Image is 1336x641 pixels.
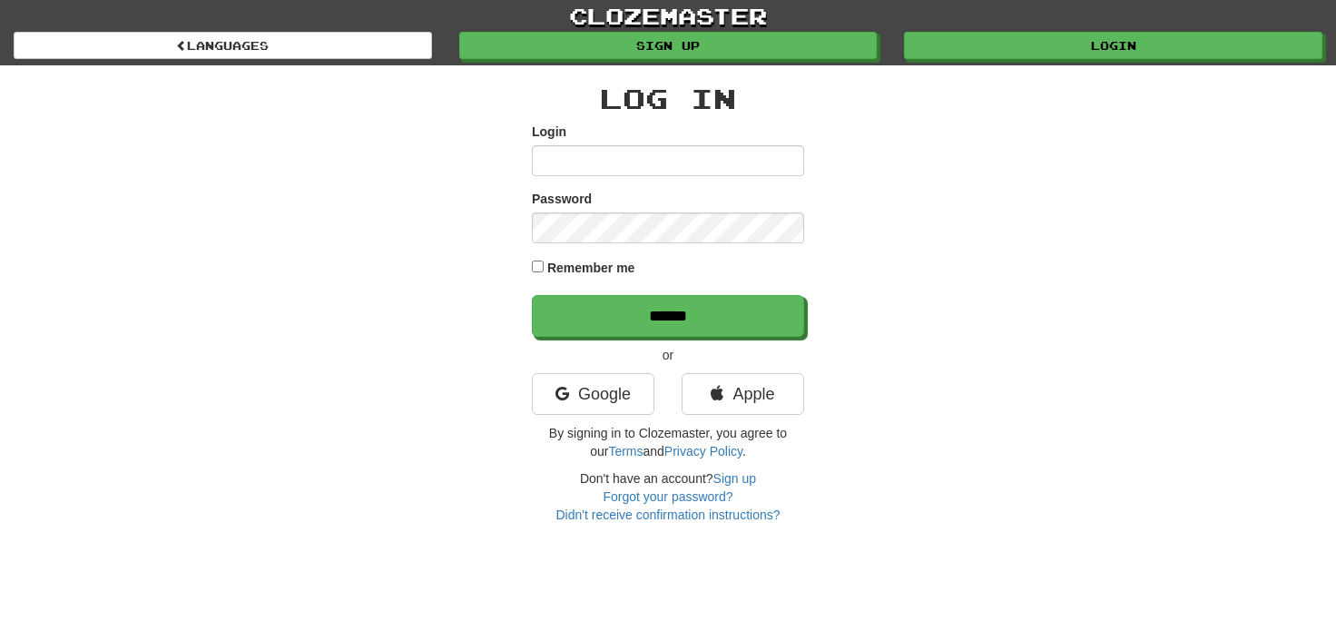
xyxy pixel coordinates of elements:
a: Sign up [459,32,878,59]
p: or [532,346,804,364]
label: Login [532,123,566,141]
a: Google [532,373,654,415]
a: Languages [14,32,432,59]
h2: Log In [532,84,804,113]
div: Don't have an account? [532,469,804,524]
a: Terms [608,444,643,459]
a: Privacy Policy [664,444,742,459]
a: Didn't receive confirmation instructions? [555,508,780,522]
a: Forgot your password? [603,489,732,504]
label: Password [532,190,592,208]
label: Remember me [547,259,635,277]
p: By signing in to Clozemaster, you agree to our and . [532,424,804,460]
a: Login [904,32,1322,59]
a: Apple [682,373,804,415]
a: Sign up [713,471,756,486]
